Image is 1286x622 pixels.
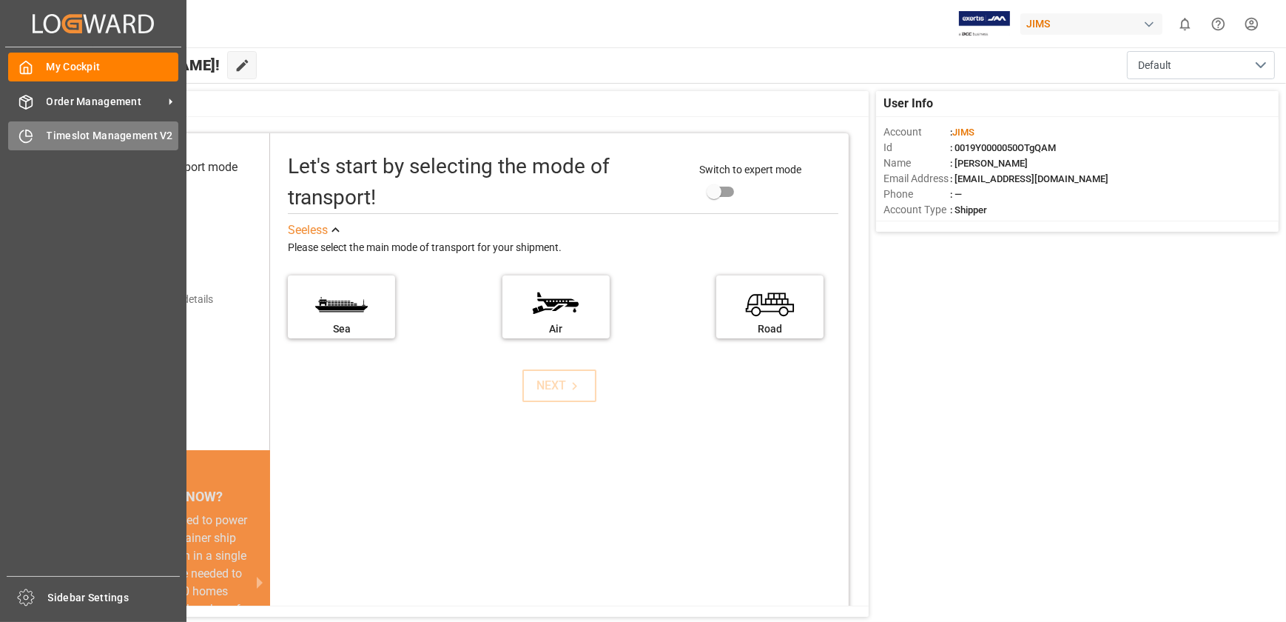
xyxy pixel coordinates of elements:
div: Road [724,321,816,337]
span: Account Type [883,202,950,218]
span: JIMS [952,127,974,138]
span: Name [883,155,950,171]
span: Switch to expert mode [700,164,802,175]
div: JIMS [1020,13,1162,35]
span: : 0019Y0000050OTgQAM [950,142,1056,153]
img: Exertis%20JAM%20-%20Email%20Logo.jpg_1722504956.jpg [959,11,1010,37]
div: NEXT [537,377,582,395]
span: : Shipper [950,204,987,215]
span: Order Management [47,94,164,110]
div: Let's start by selecting the mode of transport! [288,151,684,213]
button: open menu [1127,51,1275,79]
span: Default [1138,58,1171,73]
span: : [EMAIL_ADDRESS][DOMAIN_NAME] [950,173,1108,184]
button: NEXT [522,369,596,402]
button: show 0 new notifications [1168,7,1202,41]
div: Select transport mode [123,158,238,176]
a: Timeslot Management V2 [8,121,178,150]
a: My Cockpit [8,53,178,81]
div: Please select the main mode of transport for your shipment. [288,239,838,257]
span: Sidebar Settings [48,590,181,606]
button: JIMS [1020,10,1168,38]
button: Help Center [1202,7,1235,41]
span: My Cockpit [47,59,179,75]
div: Sea [295,321,388,337]
div: Air [510,321,602,337]
div: See less [288,221,328,239]
span: Account [883,124,950,140]
span: : [PERSON_NAME] [950,158,1028,169]
span: Id [883,140,950,155]
span: Phone [883,187,950,202]
span: Timeslot Management V2 [47,128,179,144]
span: Email Address [883,171,950,187]
span: : — [950,189,962,200]
span: User Info [883,95,933,113]
span: : [950,127,974,138]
